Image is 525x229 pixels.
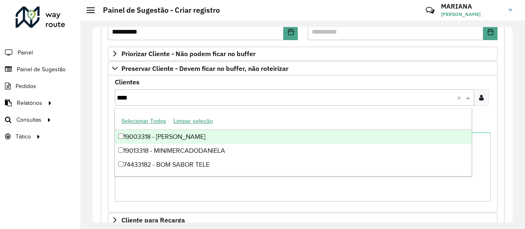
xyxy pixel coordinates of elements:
div: 74433182 - BOM SABOR TELE [115,158,471,172]
ng-dropdown-panel: Options list [114,108,472,177]
span: Consultas [16,116,41,124]
button: Selecionar Todos [118,115,170,127]
a: Preservar Cliente - Devem ficar no buffer, não roteirizar [108,61,498,75]
span: Priorizar Cliente - Não podem ficar no buffer [121,50,256,57]
span: Cliente para Recarga [121,217,185,223]
span: Preservar Cliente - Devem ficar no buffer, não roteirizar [121,65,288,72]
div: Preservar Cliente - Devem ficar no buffer, não roteirizar [108,75,498,212]
h3: MARIANA [441,2,502,10]
button: Limpar seleção [170,115,217,127]
span: Clear all [457,93,464,102]
div: 19003318 - [PERSON_NAME] [115,130,471,144]
span: Pedidos [16,82,36,91]
span: Painel [18,48,33,57]
div: 19013318 - MINIMERCADODANIELA [115,144,471,158]
span: Painel de Sugestão [17,65,66,74]
button: Choose Date [483,24,498,40]
a: Contato Rápido [421,2,439,19]
span: [PERSON_NAME] [441,11,502,18]
h2: Painel de Sugestão - Criar registro [95,6,220,15]
a: Priorizar Cliente - Não podem ficar no buffer [108,47,498,61]
small: Clientes que não devem ser roteirizados – Máximo 50 PDVS [115,107,268,115]
button: Choose Date [283,24,298,40]
label: Clientes [115,77,139,87]
span: Tático [16,132,31,141]
a: Cliente para Recarga [108,213,498,227]
span: Relatórios [17,99,42,107]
